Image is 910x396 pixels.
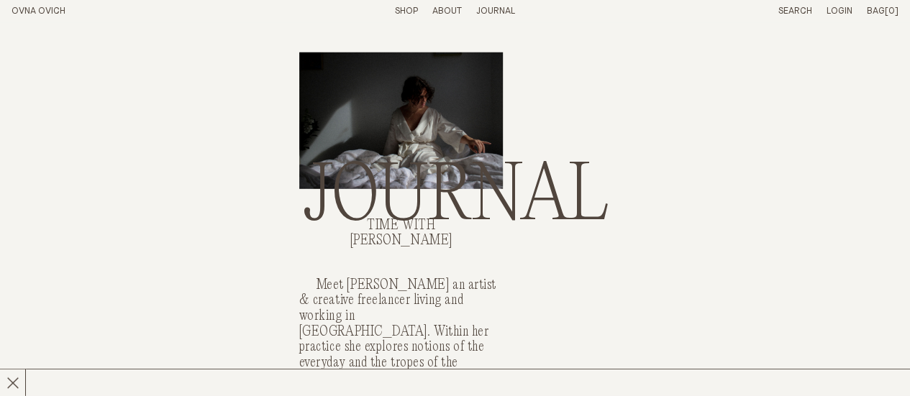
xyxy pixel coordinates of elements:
a: Home [12,6,65,16]
a: Search [778,6,812,16]
summary: About [432,6,462,18]
a: Shop [395,6,418,16]
h2: Journal [302,155,609,241]
span: [0] [885,6,898,16]
span: Bag [867,6,885,16]
a: Login [827,6,852,16]
a: Journal [476,6,515,16]
img: Time with, OPHELIA KING [299,52,504,188]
